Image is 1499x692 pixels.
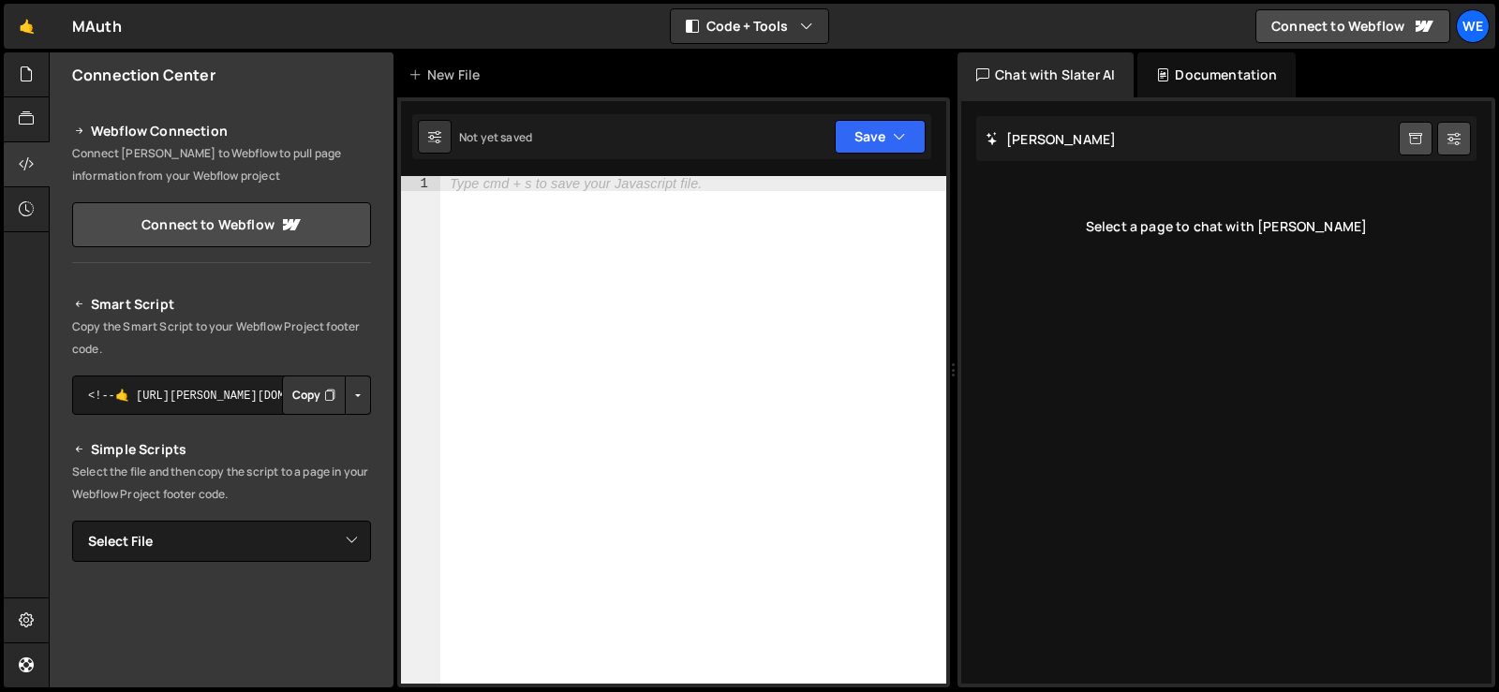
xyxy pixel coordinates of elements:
[1456,9,1490,43] a: We
[72,202,371,247] a: Connect to Webflow
[459,129,532,145] div: Not yet saved
[72,438,371,461] h2: Simple Scripts
[72,461,371,506] p: Select the file and then copy the script to a page in your Webflow Project footer code.
[450,177,702,190] div: Type cmd + s to save your Javascript file.
[72,293,371,316] h2: Smart Script
[408,66,487,84] div: New File
[72,15,122,37] div: MAuth
[401,176,440,191] div: 1
[976,189,1477,264] div: Select a page to chat with [PERSON_NAME]
[72,142,371,187] p: Connect [PERSON_NAME] to Webflow to pull page information from your Webflow project
[1137,52,1296,97] div: Documentation
[72,120,371,142] h2: Webflow Connection
[282,375,346,415] button: Copy
[72,375,371,415] textarea: <!--🤙 [URL][PERSON_NAME][DOMAIN_NAME]> <script>document.addEventListener("DOMContentLoaded", func...
[957,52,1134,97] div: Chat with Slater AI
[4,4,50,49] a: 🤙
[72,65,215,85] h2: Connection Center
[986,130,1116,148] h2: [PERSON_NAME]
[1255,9,1450,43] a: Connect to Webflow
[671,9,828,43] button: Code + Tools
[835,120,926,154] button: Save
[72,316,371,361] p: Copy the Smart Script to your Webflow Project footer code.
[282,375,371,415] div: Button group with nested dropdown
